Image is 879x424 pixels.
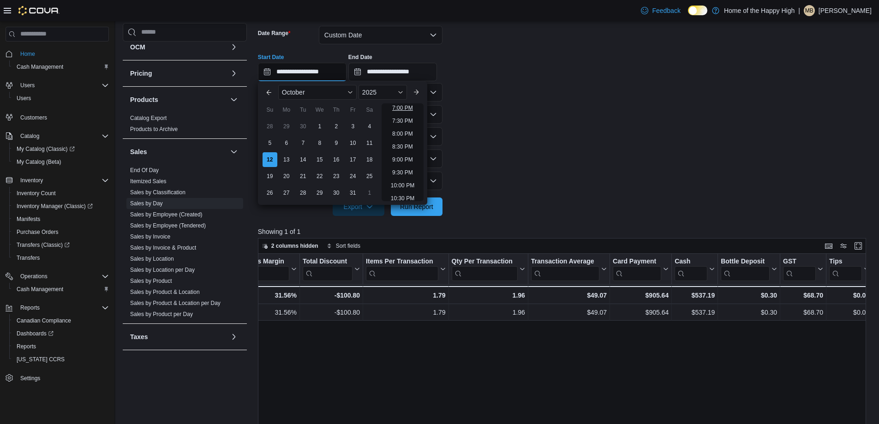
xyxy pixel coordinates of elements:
ul: Time [382,103,424,201]
span: Feedback [652,6,680,15]
h3: Pricing [130,69,152,78]
button: Transfers [9,251,113,264]
button: Transaction Average [531,257,607,281]
span: Sales by Product & Location [130,288,200,296]
div: Transaction Average [531,257,599,266]
div: $68.70 [783,307,823,318]
div: 1.79 [366,290,446,301]
div: Bottle Deposit [721,257,770,266]
div: -$100.80 [303,307,360,318]
span: Inventory Manager (Classic) [17,203,93,210]
a: Transfers [13,252,43,263]
div: day-1 [362,185,377,200]
a: Transfers (Classic) [13,239,73,251]
span: Export [338,197,379,216]
button: Gross Margin [242,257,296,281]
a: Manifests [13,214,44,225]
span: Inventory Manager (Classic) [13,201,109,212]
span: Transfers [13,252,109,263]
div: $49.07 [531,307,607,318]
div: GST [783,257,816,266]
div: Matthaeus Baalam [804,5,815,16]
div: $905.64 [613,307,669,318]
a: Inventory Manager (Classic) [9,200,113,213]
input: Press the down key to open a popover containing a calendar. [348,63,437,81]
div: Th [329,102,344,117]
button: Canadian Compliance [9,314,113,327]
span: Operations [17,271,109,282]
span: Washington CCRS [13,354,109,365]
span: Manifests [13,214,109,225]
span: Canadian Compliance [13,315,109,326]
span: Sales by Employee (Created) [130,211,203,218]
span: Transfers [17,254,40,262]
span: Sales by Product [130,277,172,285]
div: $905.64 [613,290,669,301]
button: Inventory [17,175,47,186]
div: day-9 [329,136,344,150]
p: | [798,5,800,16]
p: Showing 1 of 1 [258,227,873,236]
p: Home of the Happy High [724,5,795,16]
span: Sales by Invoice & Product [130,244,196,251]
button: Purchase Orders [9,226,113,239]
div: Fr [346,102,360,117]
span: Users [17,95,31,102]
button: Export [333,197,384,216]
a: Users [13,93,35,104]
div: Sales [123,165,247,323]
a: Sales by Location [130,256,174,262]
div: Gross Margin [242,257,289,266]
div: $537.19 [675,290,715,301]
div: Total Discount [303,257,353,266]
button: Bottle Deposit [721,257,777,281]
div: day-26 [263,185,277,200]
div: Total Discount [303,257,353,281]
button: Items Per Transaction [366,257,446,281]
label: Start Date [258,54,284,61]
a: Products to Archive [130,126,178,132]
a: My Catalog (Classic) [9,143,113,155]
li: 9:00 PM [389,154,417,165]
button: Catalog [2,130,113,143]
p: [PERSON_NAME] [819,5,872,16]
span: Inventory Count [17,190,56,197]
span: Run Report [400,202,433,211]
div: Qty Per Transaction [451,257,517,266]
div: day-7 [296,136,311,150]
span: My Catalog (Classic) [13,143,109,155]
button: Taxes [228,331,239,342]
button: Total Discount [303,257,360,281]
a: Sales by Invoice [130,233,170,240]
a: Sales by Day [130,200,163,207]
input: Dark Mode [688,6,707,15]
div: day-2 [329,119,344,134]
button: Open list of options [430,111,437,118]
button: GST [783,257,823,281]
span: Catalog Export [130,114,167,122]
div: day-20 [279,169,294,184]
div: day-13 [279,152,294,167]
a: Canadian Compliance [13,315,75,326]
div: Tips [829,257,862,266]
div: 31.56% [243,307,297,318]
span: Reports [20,304,40,311]
span: Reports [17,343,36,350]
input: Press the down key to enter a popover containing a calendar. Press the escape key to close the po... [258,63,347,81]
a: Itemized Sales [130,178,167,185]
a: Dashboards [9,327,113,340]
div: day-15 [312,152,327,167]
div: day-29 [312,185,327,200]
label: Date Range [258,30,291,37]
a: Inventory Manager (Classic) [13,201,96,212]
div: day-17 [346,152,360,167]
div: Su [263,102,277,117]
div: Button. Open the year selector. 2025 is currently selected. [359,85,407,100]
button: Settings [2,371,113,385]
button: Next month [409,85,424,100]
div: day-16 [329,152,344,167]
button: Custom Date [319,26,442,44]
div: day-30 [329,185,344,200]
